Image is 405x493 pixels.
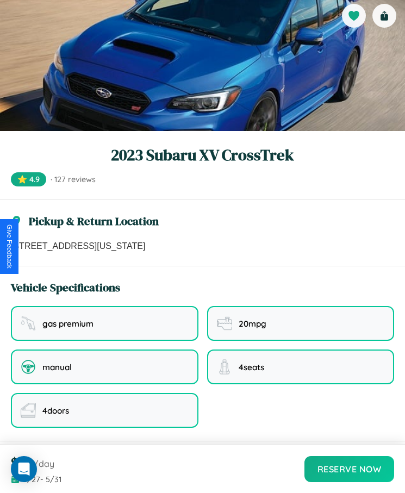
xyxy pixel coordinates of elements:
span: 4 doors [42,405,69,416]
span: ⭐ 4.9 [11,172,46,186]
span: 5 / 27 - 5 / 31 [23,475,61,484]
button: Reserve Now [304,456,395,482]
img: fuel efficiency [217,316,232,331]
h1: 2023 Subaru XV CrossTrek [11,144,394,166]
span: manual [42,362,72,372]
span: $ 50 [11,453,32,471]
h3: Vehicle Specifications [11,279,120,295]
img: doors [21,403,36,418]
div: Give Feedback [5,224,13,269]
span: gas premium [42,319,94,329]
img: fuel type [21,316,36,331]
div: Open Intercom Messenger [11,456,37,482]
span: · 127 reviews [51,174,96,184]
img: seating [217,359,232,375]
span: 20 mpg [239,319,266,329]
span: 4 seats [239,362,264,372]
h3: Pickup & Return Location [29,213,159,229]
span: /day [34,458,54,469]
p: [STREET_ADDRESS][US_STATE] [11,240,394,253]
